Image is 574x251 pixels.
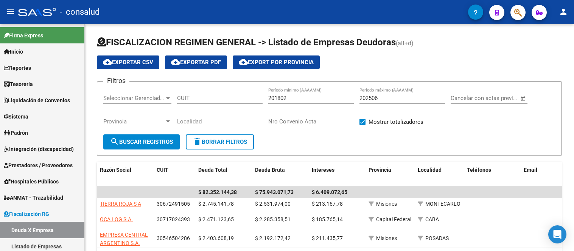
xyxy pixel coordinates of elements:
datatable-header-cell: CUIT [154,162,195,187]
span: $ 2.285.358,51 [255,216,291,222]
span: 30672491505 [157,201,190,207]
span: EMPRESA CENTRAL ARGENTINO S.A. [100,232,148,246]
span: 30546504286 [157,235,190,241]
span: OCA LOG S.A. [100,216,133,222]
span: FISCALIZACION REGIMEN GENERAL -> Listado de Empresas Deudoras [97,37,396,48]
span: Provincia [103,118,165,125]
mat-icon: menu [6,7,15,16]
span: ANMAT - Trazabilidad [4,194,63,202]
span: Borrar Filtros [193,139,247,145]
span: Tesorería [4,80,33,88]
span: $ 2.531.974,00 [255,201,291,207]
datatable-header-cell: Razón Social [97,162,154,187]
button: Open calendar [519,94,527,103]
span: 30717024393 [157,216,190,222]
span: CABA [425,216,439,222]
span: Seleccionar Gerenciador [103,95,165,102]
mat-icon: cloud_download [103,57,112,66]
button: Export por Provincia [233,55,320,69]
span: POSADAS [425,235,449,241]
span: $ 213.167,78 [312,201,343,207]
span: Sistema [4,112,28,121]
span: $ 2.192.172,42 [255,235,291,241]
span: Fiscalización RG [4,210,49,218]
datatable-header-cell: Intereses [309,162,366,187]
span: Firma Express [4,31,43,40]
span: $ 6.409.072,65 [312,189,347,195]
span: (alt+d) [396,40,414,47]
span: Email [524,167,537,173]
span: $ 2.471.123,65 [198,216,234,222]
span: Integración (discapacidad) [4,145,74,153]
span: Provincia [369,167,391,173]
button: Exportar CSV [97,55,159,69]
span: Liquidación de Convenios [4,96,70,105]
mat-icon: search [110,137,119,146]
span: Misiones [376,201,397,207]
span: Capital Federal [376,216,411,222]
span: CUIT [157,167,168,173]
datatable-header-cell: Teléfonos [464,162,521,187]
span: Razón Social [100,167,131,173]
button: Exportar PDF [165,55,227,69]
span: $ 185.765,14 [312,216,343,222]
span: Exportar CSV [103,59,153,66]
span: MONTECARLO [425,201,460,207]
span: $ 211.435,77 [312,235,343,241]
span: $ 2.745.141,78 [198,201,234,207]
button: Buscar Registros [103,134,180,149]
datatable-header-cell: Deuda Total [195,162,252,187]
span: TIERRA ROJA S A [100,201,141,207]
div: Open Intercom Messenger [548,225,566,243]
datatable-header-cell: Localidad [415,162,464,187]
span: Reportes [4,64,31,72]
span: - consalud [60,4,100,20]
span: Teléfonos [467,167,491,173]
span: Misiones [376,235,397,241]
span: Deuda Total [198,167,227,173]
datatable-header-cell: Deuda Bruta [252,162,309,187]
span: Prestadores / Proveedores [4,161,73,169]
span: Deuda Bruta [255,167,285,173]
mat-icon: person [559,7,568,16]
span: Padrón [4,129,28,137]
span: $ 2.403.608,19 [198,235,234,241]
mat-icon: delete [193,137,202,146]
span: Inicio [4,48,23,56]
mat-icon: cloud_download [239,57,248,66]
span: Hospitales Públicos [4,177,59,186]
span: Exportar PDF [171,59,221,66]
span: Mostrar totalizadores [369,117,423,126]
h3: Filtros [103,75,129,86]
span: $ 75.943.071,73 [255,189,294,195]
span: $ 82.352.144,38 [198,189,237,195]
button: Borrar Filtros [186,134,254,149]
span: Localidad [418,167,442,173]
span: Buscar Registros [110,139,173,145]
span: Intereses [312,167,334,173]
datatable-header-cell: Provincia [366,162,415,187]
span: Export por Provincia [239,59,314,66]
mat-icon: cloud_download [171,57,180,66]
